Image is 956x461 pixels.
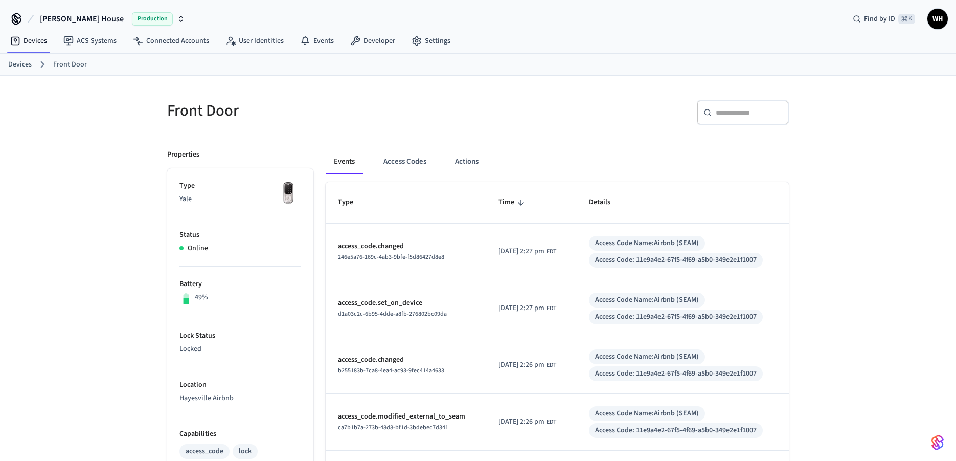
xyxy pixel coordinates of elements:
[338,411,474,422] p: access_code.modified_external_to_seam
[595,312,757,322] div: Access Code: 11e9a4e2-67f5-4f69-a5b0-349e2e1f1007
[338,423,448,432] span: ca7b1b7a-273b-48d8-bf1d-3bdebec7d341
[338,298,474,309] p: access_code.set_on_device
[595,295,699,305] div: Access Code Name: Airbnb (SEAM)
[338,241,474,252] p: access_code.changed
[447,149,487,174] button: Actions
[589,194,624,210] span: Details
[40,13,124,25] span: [PERSON_NAME] House
[595,368,757,379] div: Access Code: 11e9a4e2-67f5-4f69-a5b0-349e2e1f1007
[403,32,459,50] a: Settings
[845,10,923,28] div: Find by ID⌘ K
[338,366,444,375] span: b255183b-7ca8-4ea4-ac93-9fec414a4633
[338,253,444,261] span: 246e5a76-169c-4ab3-9bfe-f5d86427d8e8
[8,59,32,70] a: Devices
[375,149,435,174] button: Access Codes
[338,310,447,318] span: d1a03c2c-6b95-4dde-a8fb-276802bc09da
[498,303,556,314] div: America/New_York
[498,360,544,370] span: [DATE] 2:26 pm
[195,292,208,303] p: 49%
[338,194,367,210] span: Type
[498,246,556,257] div: America/New_York
[595,425,757,436] div: Access Code: 11e9a4e2-67f5-4f69-a5b0-349e2e1f1007
[179,380,301,390] p: Location
[864,14,895,24] span: Find by ID
[179,331,301,341] p: Lock Status
[2,32,55,50] a: Devices
[547,304,556,313] span: EDT
[342,32,403,50] a: Developer
[326,149,363,174] button: Events
[338,355,474,365] p: access_code.changed
[498,194,528,210] span: Time
[547,361,556,370] span: EDT
[179,279,301,290] p: Battery
[132,12,173,26] span: Production
[498,303,544,314] span: [DATE] 2:27 pm
[498,246,544,257] span: [DATE] 2:27 pm
[292,32,342,50] a: Events
[179,429,301,440] p: Capabilities
[595,408,699,419] div: Access Code Name: Airbnb (SEAM)
[931,434,944,451] img: SeamLogoGradient.69752ec5.svg
[179,344,301,355] p: Locked
[898,14,915,24] span: ⌘ K
[186,446,223,457] div: access_code
[498,416,544,427] span: [DATE] 2:26 pm
[927,9,948,29] button: WH
[595,238,699,249] div: Access Code Name: Airbnb (SEAM)
[498,416,556,427] div: America/New_York
[239,446,252,457] div: lock
[326,149,789,174] div: ant example
[167,149,199,160] p: Properties
[179,393,301,404] p: Hayesville Airbnb
[928,10,947,28] span: WH
[55,32,125,50] a: ACS Systems
[547,418,556,427] span: EDT
[595,352,699,362] div: Access Code Name: Airbnb (SEAM)
[179,194,301,205] p: Yale
[547,247,556,256] span: EDT
[167,100,472,121] h5: Front Door
[595,255,757,266] div: Access Code: 11e9a4e2-67f5-4f69-a5b0-349e2e1f1007
[276,181,301,206] img: Yale Assure Touchscreen Wifi Smart Lock, Satin Nickel, Front
[179,181,301,191] p: Type
[188,243,208,254] p: Online
[217,32,292,50] a: User Identities
[53,59,87,70] a: Front Door
[179,230,301,240] p: Status
[498,360,556,370] div: America/New_York
[125,32,217,50] a: Connected Accounts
